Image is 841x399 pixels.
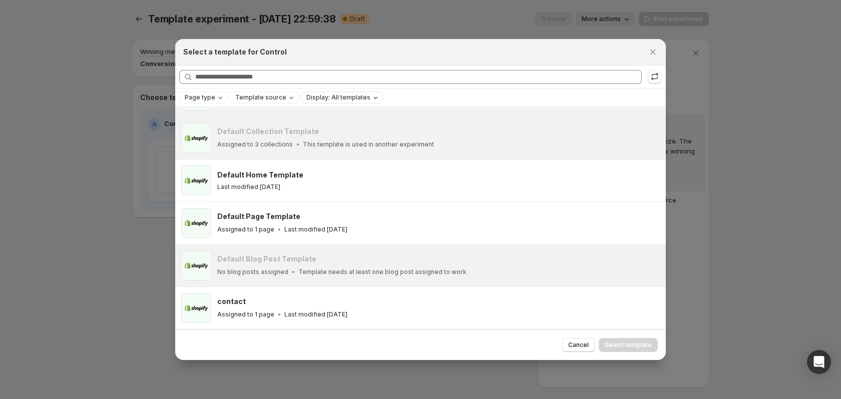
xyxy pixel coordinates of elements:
p: Assigned to 1 page [217,310,274,318]
p: Last modified [DATE] [284,310,347,318]
h3: contact [217,296,246,306]
p: Template needs at least one blog post assigned to work [298,268,467,276]
span: Cancel [568,341,589,349]
button: Close [646,45,660,59]
p: Last modified [DATE] [217,183,280,191]
p: Assigned to 1 page [217,225,274,233]
p: No blog posts assigned [217,268,288,276]
span: Page type [185,93,215,101]
button: Template source [230,92,298,103]
img: Default Collection Template [181,123,211,153]
img: Default Page Template [181,208,211,238]
h3: Default Collection Template [217,126,319,136]
button: Page type [180,92,227,103]
img: Default Home Template [181,165,211,195]
p: Assigned to 3 collections [217,140,293,148]
h3: Default Page Template [217,211,300,221]
p: Last modified [DATE] [284,225,347,233]
span: Template source [235,93,286,101]
button: Cancel [562,338,595,352]
img: Default Blog Post Template [181,250,211,280]
h3: Default Home Template [217,170,303,180]
h3: Default Blog Post Template [217,254,316,264]
img: contact [181,293,211,323]
span: Display: All templates [306,93,370,101]
h2: Select a template for Control [183,47,287,57]
div: Open Intercom Messenger [807,350,831,374]
button: Display: All templates [301,92,382,103]
p: This template is used in another experiment [303,140,434,148]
